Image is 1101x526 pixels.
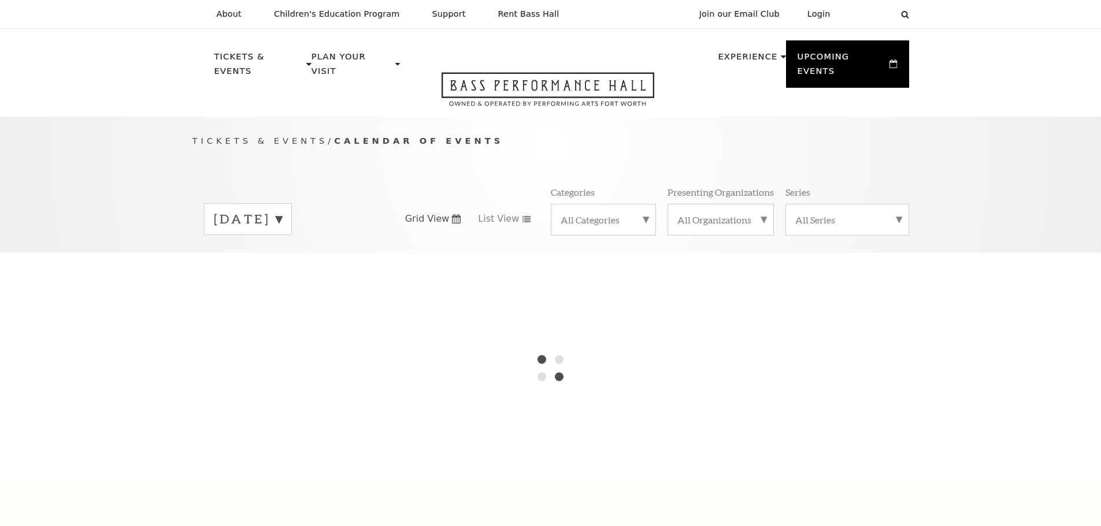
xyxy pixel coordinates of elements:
[478,212,519,225] span: List View
[274,9,400,19] p: Children's Education Program
[432,9,466,19] p: Support
[668,186,774,198] p: Presenting Organizations
[561,214,646,226] label: All Categories
[795,214,899,226] label: All Series
[785,186,810,198] p: Series
[214,50,304,85] p: Tickets & Events
[192,136,328,146] span: Tickets & Events
[405,212,450,225] span: Grid View
[334,136,503,146] span: Calendar of Events
[498,9,559,19] p: Rent Bass Hall
[798,50,887,85] p: Upcoming Events
[214,210,282,228] label: [DATE]
[551,186,595,198] p: Categories
[312,50,392,85] p: Plan Your Visit
[718,50,777,70] p: Experience
[217,9,242,19] p: About
[192,134,909,148] p: /
[677,214,764,226] label: All Organizations
[849,9,890,20] select: Select:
